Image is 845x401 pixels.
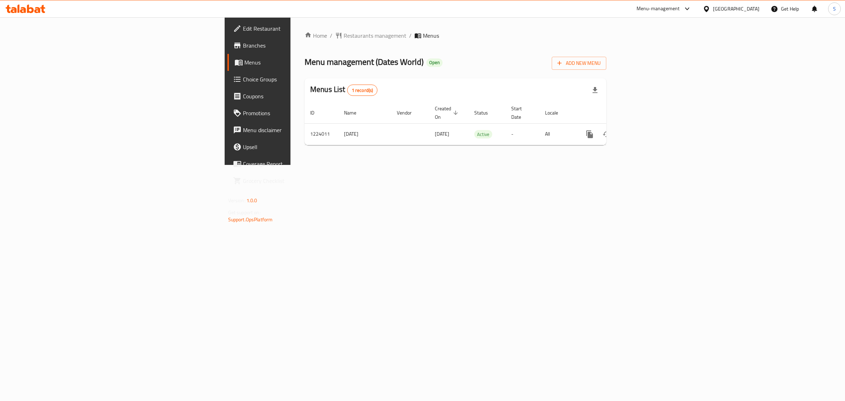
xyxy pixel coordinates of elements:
span: Locale [545,109,567,117]
span: Promotions [243,109,360,117]
a: Menu disclaimer [227,122,366,138]
span: Open [426,60,443,66]
a: Restaurants management [335,31,406,40]
span: 1 record(s) [348,87,377,94]
span: Name [344,109,365,117]
span: Created On [435,104,460,121]
span: Coupons [243,92,360,100]
span: Active [474,130,492,138]
span: Menus [423,31,439,40]
a: Choice Groups [227,71,366,88]
span: [DATE] [435,129,449,138]
span: Version: [228,196,245,205]
span: Start Date [511,104,531,121]
div: Open [426,58,443,67]
span: Branches [243,41,360,50]
span: Restaurants management [344,31,406,40]
span: Choice Groups [243,75,360,84]
span: Grocery Checklist [243,177,360,185]
button: Change Status [598,126,615,143]
span: Vendor [397,109,421,117]
th: Actions [576,102,655,124]
span: ID [310,109,324,117]
table: enhanced table [305,102,655,145]
a: Grocery Checklist [227,172,366,189]
span: Add New Menu [557,59,601,68]
button: Add New Menu [552,57,606,70]
button: more [581,126,598,143]
a: Branches [227,37,366,54]
a: Coupons [227,88,366,105]
a: Edit Restaurant [227,20,366,37]
a: Promotions [227,105,366,122]
td: All [539,123,576,145]
li: / [409,31,412,40]
a: Support.OpsPlatform [228,215,273,224]
span: Status [474,109,497,117]
a: Coverage Report [227,155,366,172]
span: S [833,5,836,13]
span: Edit Restaurant [243,24,360,33]
div: Menu-management [637,5,680,13]
div: Total records count [347,85,378,96]
div: [GEOGRAPHIC_DATA] [713,5,759,13]
span: 1.0.0 [246,196,257,205]
a: Upsell [227,138,366,155]
nav: breadcrumb [305,31,606,40]
span: Get support on: [228,208,261,217]
h2: Menus List [310,84,377,96]
a: Menus [227,54,366,71]
td: - [506,123,539,145]
span: Coverage Report [243,160,360,168]
div: Export file [587,82,603,99]
span: Menu disclaimer [243,126,360,134]
span: Upsell [243,143,360,151]
span: Menus [244,58,360,67]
